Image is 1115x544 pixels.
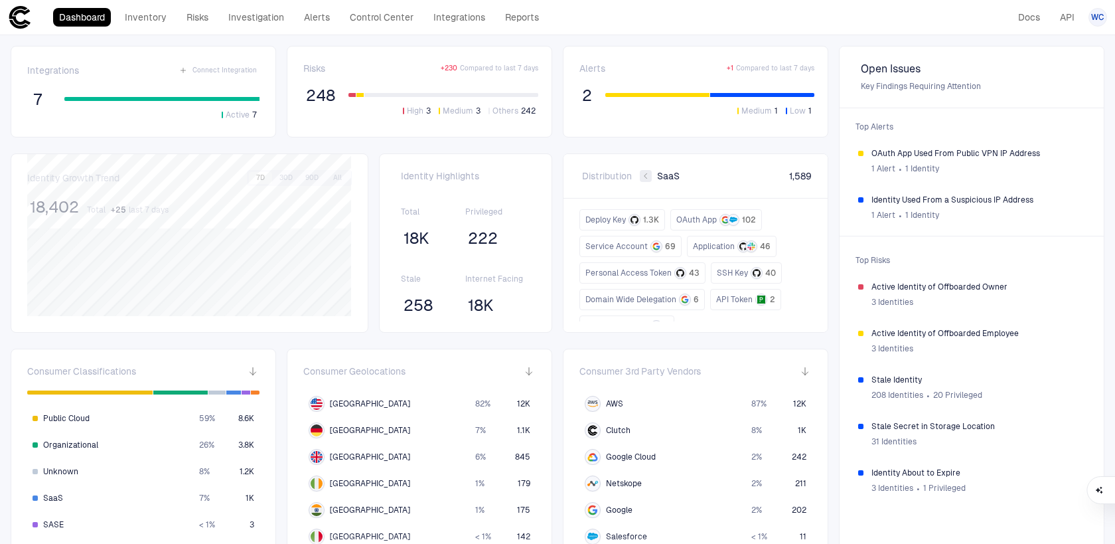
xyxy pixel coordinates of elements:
[711,262,782,284] button: SSH Key40
[665,321,668,331] span: 1
[792,505,806,515] span: 202
[226,110,250,120] span: Active
[401,170,530,182] span: Identity Highlights
[330,505,410,515] span: [GEOGRAPHIC_DATA]
[53,8,111,27] a: Dashboard
[407,106,423,116] span: High
[475,478,484,489] span: 1 %
[923,483,966,494] span: 1 Privileged
[848,114,1096,140] span: Top Alerts
[311,504,323,516] img: IN
[741,106,772,116] span: Medium
[871,195,1085,205] span: Identity Used From a Suspicious IP Address
[30,197,79,217] span: 18,402
[871,282,1085,292] span: Active Identity of Offboarded Owner
[898,205,903,225] span: ∙
[587,452,598,462] div: Google Cloud
[587,399,598,409] div: AWS
[27,172,119,184] span: Identity Growth Trend
[401,295,435,316] button: 258
[687,236,777,257] button: Application46
[238,440,254,450] span: 3.8K
[404,228,429,248] span: 18K
[129,205,169,215] span: last 7 days
[585,241,648,252] span: Service Account
[861,81,1082,92] span: Key Findings Requiring Attention
[303,85,338,106] button: 248
[303,365,406,377] span: Consumer Geolocations
[1012,8,1046,27] a: Docs
[916,478,921,498] span: ∙
[606,505,632,515] span: Google
[465,207,530,217] span: Privileged
[579,316,674,337] button: App Registration1
[905,163,939,174] span: 1 Identity
[475,399,490,409] span: 82 %
[848,247,1096,274] span: Top Risks
[798,425,806,436] span: 1K
[643,215,659,225] span: 1.3K
[517,399,530,409] span: 12K
[199,413,215,424] span: 59 %
[871,210,895,221] span: 1 Alert
[585,294,676,305] span: Domain Wide Delegation
[311,478,323,490] img: IE
[926,385,930,405] span: ∙
[765,268,776,278] span: 40
[427,8,491,27] a: Integrations
[27,64,79,76] span: Integrations
[27,197,82,218] button: 18,402
[330,478,410,489] span: [GEOGRAPHIC_DATA]
[871,163,895,174] span: 1 Alert
[401,207,466,217] span: Total
[43,413,90,424] span: Public Cloud
[735,105,780,117] button: Medium1
[475,531,491,542] span: < 1 %
[465,228,500,249] button: 222
[585,268,672,278] span: Personal Access Token
[710,289,781,310] button: API Token2
[751,478,762,489] span: 2 %
[330,425,410,436] span: [GEOGRAPHIC_DATA]
[475,505,484,515] span: 1 %
[303,62,325,74] span: Risks
[905,210,939,221] span: 1 Identity
[199,493,210,503] span: 7 %
[579,289,705,310] button: Domain Wide Delegation6
[199,519,215,530] span: < 1 %
[87,205,106,215] span: Total
[795,478,806,489] span: 211
[582,170,632,182] span: Distribution
[871,148,1085,159] span: OAuth App Used From Public VPN IP Address
[401,228,432,249] button: 18K
[579,236,682,257] button: Service Account69
[871,328,1085,339] span: Active Identity of Offboarded Employee
[460,64,538,73] span: Compared to last 7 days
[177,62,260,78] button: Connect Integration
[751,425,762,436] span: 8 %
[518,478,530,489] span: 179
[465,295,496,316] button: 18K
[606,399,623,409] span: AWS
[27,89,48,110] button: 7
[736,64,814,73] span: Compared to last 7 days
[579,209,665,230] button: Deploy Key1.3K
[311,531,323,543] img: IT
[871,297,913,308] span: 3 Identities
[742,215,756,225] span: 102
[404,296,433,316] span: 258
[443,106,473,116] span: Medium
[250,519,254,530] span: 3
[306,86,335,106] span: 248
[800,531,806,542] span: 11
[657,170,680,182] span: SaaS
[311,424,323,436] img: DE
[119,8,173,27] a: Inventory
[792,452,806,462] span: 242
[465,274,530,284] span: Internet Facing
[1054,8,1080,27] a: API
[300,172,324,184] button: 90D
[401,274,466,284] span: Stale
[789,170,812,182] span: 1,589
[330,452,410,462] span: [GEOGRAPHIC_DATA]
